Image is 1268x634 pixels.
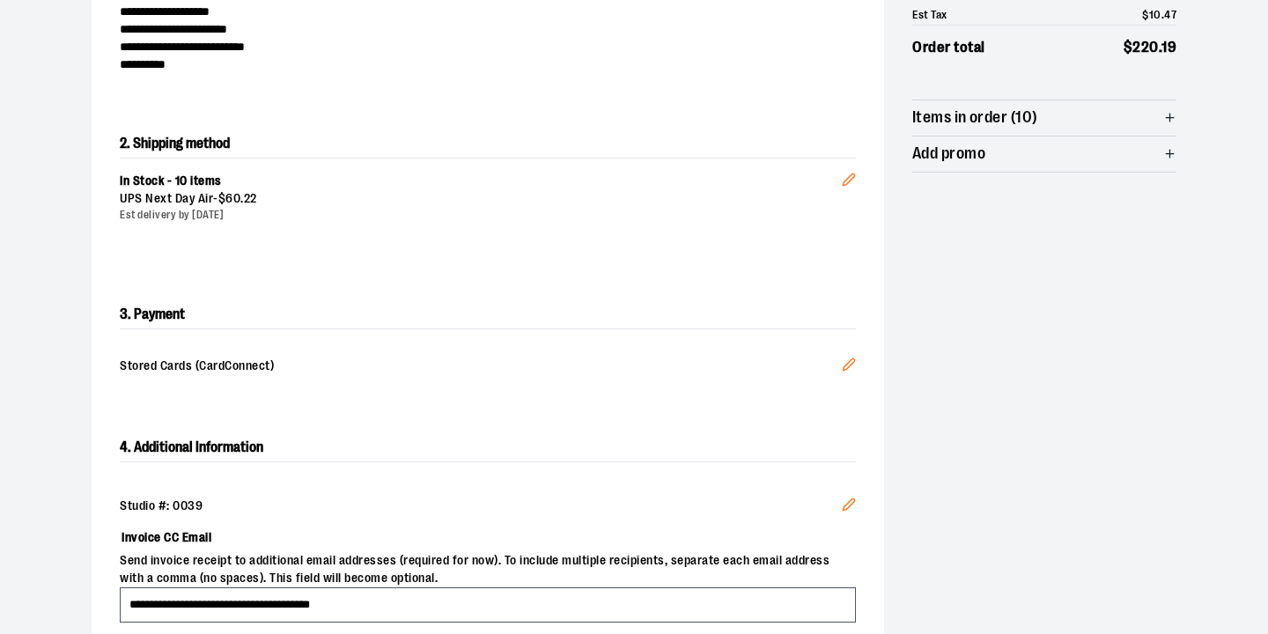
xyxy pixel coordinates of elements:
[120,552,856,587] span: Send invoice receipt to additional email addresses (required for now). To include multiple recipi...
[1124,39,1133,55] span: $
[828,144,870,206] button: Edit
[912,136,1176,172] button: Add promo
[120,522,856,552] label: Invoice CC Email
[120,358,842,377] span: Stored Cards (CardConnect)
[1164,8,1176,21] span: 47
[912,100,1176,136] button: Items in order (10)
[912,145,985,162] span: Add promo
[120,190,842,208] div: UPS Next Day Air -
[828,483,870,531] button: Edit
[120,129,856,158] h2: 2. Shipping method
[1161,8,1165,21] span: .
[1159,39,1162,55] span: .
[218,191,226,205] span: $
[1149,8,1161,21] span: 10
[244,191,257,205] span: 22
[912,6,947,24] span: Est Tax
[1161,39,1176,55] span: 19
[828,343,870,391] button: Edit
[225,191,240,205] span: 60
[912,109,1038,126] span: Items in order (10)
[240,191,244,205] span: .
[120,208,842,223] div: Est delivery by [DATE]
[120,433,856,462] h2: 4. Additional Information
[120,300,856,329] h2: 3. Payment
[1132,39,1159,55] span: 220
[1142,8,1149,21] span: $
[912,36,985,59] span: Order total
[120,498,856,515] div: Studio #: 0039
[120,173,842,190] div: In Stock - 10 items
